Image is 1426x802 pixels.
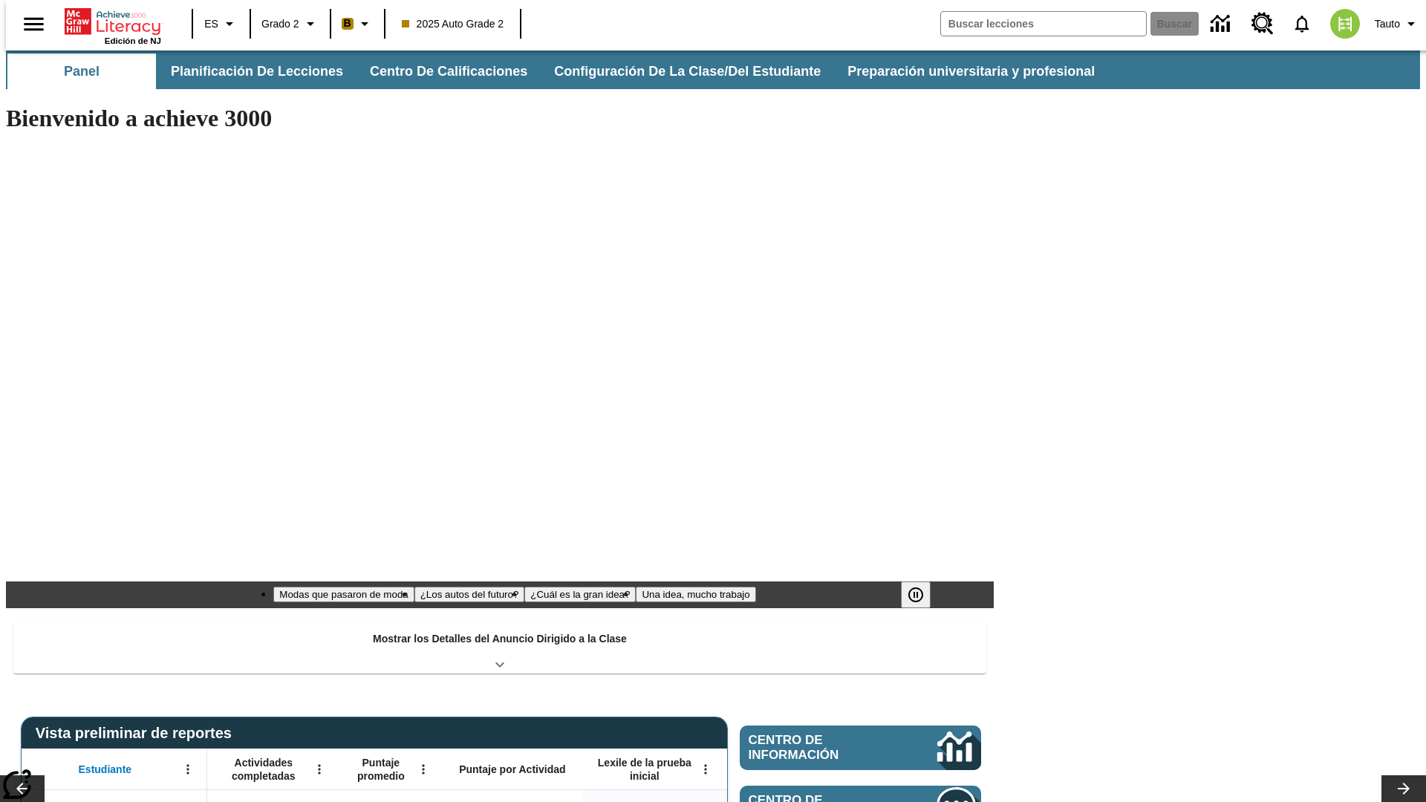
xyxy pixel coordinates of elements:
[414,587,525,602] button: Diapositiva 2 ¿Los autos del futuro?
[1283,4,1321,43] a: Notificaciones
[402,16,504,32] span: 2025 Auto Grade 2
[636,587,755,602] button: Diapositiva 4 Una idea, mucho trabajo
[159,53,355,89] button: Planificación de lecciones
[749,733,888,763] span: Centro de información
[344,14,351,33] span: B
[6,53,1108,89] div: Subbarra de navegación
[459,763,565,776] span: Puntaje por Actividad
[336,10,380,37] button: Boost El color de la clase es anaranjado claro. Cambiar el color de la clase.
[373,631,627,647] p: Mostrar los Detalles del Anuncio Dirigido a la Clase
[1381,775,1426,802] button: Carrusel de lecciones, seguir
[255,10,325,37] button: Grado: Grado 2, Elige un grado
[1330,9,1360,39] img: avatar image
[261,16,299,32] span: Grado 2
[836,53,1107,89] button: Preparación universitaria y profesional
[65,5,161,45] div: Portada
[740,726,981,770] a: Centro de información
[177,758,199,780] button: Abrir menú
[7,53,156,89] button: Panel
[204,16,218,32] span: ES
[1243,4,1283,44] a: Centro de recursos, Se abrirá en una pestaña nueva.
[901,581,931,608] button: Pausar
[590,756,699,783] span: Lexile de la prueba inicial
[1202,4,1243,45] a: Centro de información
[36,725,239,742] span: Vista preliminar de reportes
[308,758,331,780] button: Abrir menú
[1369,10,1426,37] button: Perfil/Configuración
[524,587,636,602] button: Diapositiva 3 ¿Cuál es la gran idea?
[12,2,56,46] button: Abrir el menú lateral
[6,50,1420,89] div: Subbarra de navegación
[1321,4,1369,43] button: Escoja un nuevo avatar
[6,105,994,132] h1: Bienvenido a achieve 3000
[412,758,434,780] button: Abrir menú
[901,581,945,608] div: Pausar
[941,12,1146,36] input: Buscar campo
[13,622,986,674] div: Mostrar los Detalles del Anuncio Dirigido a la Clase
[358,53,539,89] button: Centro de calificaciones
[215,756,313,783] span: Actividades completadas
[1375,16,1400,32] span: Tauto
[694,758,717,780] button: Abrir menú
[105,36,161,45] span: Edición de NJ
[542,53,833,89] button: Configuración de la clase/del estudiante
[79,763,132,776] span: Estudiante
[345,756,417,783] span: Puntaje promedio
[273,587,414,602] button: Diapositiva 1 Modas que pasaron de moda
[65,7,161,36] a: Portada
[198,10,245,37] button: Lenguaje: ES, Selecciona un idioma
